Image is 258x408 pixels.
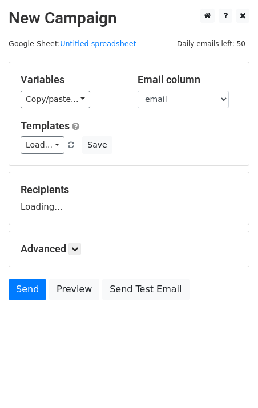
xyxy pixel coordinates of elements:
[138,74,237,86] h5: Email column
[82,136,112,154] button: Save
[9,279,46,300] a: Send
[9,9,249,28] h2: New Campaign
[49,279,99,300] a: Preview
[173,39,249,48] a: Daily emails left: 50
[21,136,64,154] a: Load...
[21,120,70,132] a: Templates
[102,279,189,300] a: Send Test Email
[21,243,237,255] h5: Advanced
[21,74,120,86] h5: Variables
[60,39,136,48] a: Untitled spreadsheet
[173,38,249,50] span: Daily emails left: 50
[21,183,237,213] div: Loading...
[9,39,136,48] small: Google Sheet:
[21,183,237,196] h5: Recipients
[21,91,90,108] a: Copy/paste...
